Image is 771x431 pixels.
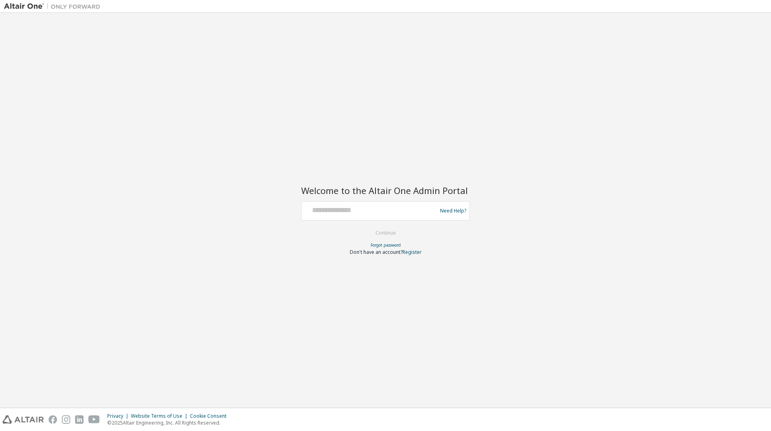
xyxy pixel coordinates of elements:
[350,249,402,255] span: Don't have an account?
[440,210,466,211] a: Need Help?
[131,413,190,419] div: Website Terms of Use
[190,413,231,419] div: Cookie Consent
[2,415,44,424] img: altair_logo.svg
[88,415,100,424] img: youtube.svg
[402,249,422,255] a: Register
[4,2,104,10] img: Altair One
[107,413,131,419] div: Privacy
[107,419,231,426] p: © 2025 Altair Engineering, Inc. All Rights Reserved.
[49,415,57,424] img: facebook.svg
[62,415,70,424] img: instagram.svg
[371,242,401,248] a: Forgot password
[75,415,84,424] img: linkedin.svg
[301,185,470,196] h2: Welcome to the Altair One Admin Portal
